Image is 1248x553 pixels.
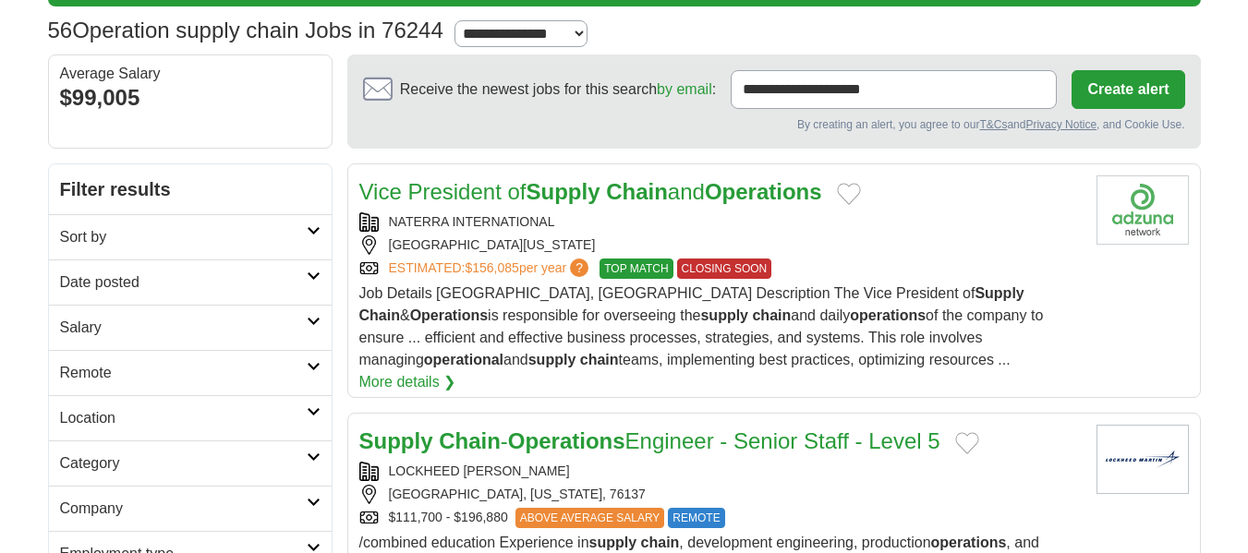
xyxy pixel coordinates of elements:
div: Average Salary [60,66,321,81]
h1: Operation supply chain Jobs in 76244 [48,18,443,42]
a: Remote [49,350,332,395]
span: ? [570,258,588,277]
strong: chain [580,352,619,367]
a: by email [657,81,712,97]
strong: Operations [705,179,822,204]
h2: Location [60,407,307,429]
a: Company [49,486,332,531]
img: Lockheed Martin logo [1097,425,1189,494]
a: Location [49,395,332,440]
button: Add to favorite jobs [837,183,861,205]
a: Salary [49,305,332,350]
strong: Chain [439,428,501,453]
div: $99,005 [60,81,321,114]
a: Sort by [49,214,332,259]
strong: Supply [975,285,1024,301]
button: Add to favorite jobs [955,432,979,454]
span: 56 [48,14,73,47]
a: Category [49,440,332,486]
strong: operations [850,307,926,323]
span: Job Details [GEOGRAPHIC_DATA], [GEOGRAPHIC_DATA] Description The Vice President of & is responsib... [359,285,1044,367]
a: Date posted [49,259,332,305]
h2: Company [60,498,307,520]
h2: Category [60,452,307,475]
strong: Supply [527,179,600,204]
strong: Operations [508,428,625,453]
a: More details ❯ [359,371,456,393]
strong: Operations [410,307,488,323]
a: T&Cs [979,118,1007,131]
span: Receive the newest jobs for this search : [400,78,716,101]
img: Company logo [1097,175,1189,245]
a: LOCKHEED [PERSON_NAME] [389,463,570,478]
a: ESTIMATED:$156,085per year? [389,258,593,279]
span: TOP MATCH [600,258,672,279]
h2: Remote [60,362,307,384]
div: [GEOGRAPHIC_DATA][US_STATE] [359,235,1082,255]
strong: Chain [359,307,400,323]
strong: chain [641,535,680,550]
span: CLOSING SOON [677,258,772,279]
a: Vice President ofSupply ChainandOperations [359,179,822,204]
span: $156,085 [465,260,518,275]
h2: Date posted [60,271,307,294]
h2: Sort by [60,226,307,248]
h2: Salary [60,317,307,339]
div: By creating an alert, you agree to our and , and Cookie Use. [363,116,1185,133]
strong: supply [528,352,576,367]
strong: chain [752,307,791,323]
a: Supply Chain-OperationsEngineer - Senior Staff - Level 5 [359,428,940,453]
div: [GEOGRAPHIC_DATA], [US_STATE], 76137 [359,485,1082,504]
strong: operational [424,352,503,367]
h2: Filter results [49,164,332,214]
button: Create alert [1072,70,1184,109]
strong: Chain [606,179,668,204]
div: $111,700 - $196,880 [359,508,1082,528]
div: NATERRA INTERNATIONAL [359,212,1082,232]
strong: supply [700,307,748,323]
span: REMOTE [668,508,724,528]
strong: Supply [359,428,433,453]
a: Privacy Notice [1025,118,1097,131]
span: ABOVE AVERAGE SALARY [515,508,665,528]
strong: operations [931,535,1007,550]
strong: supply [589,535,637,550]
